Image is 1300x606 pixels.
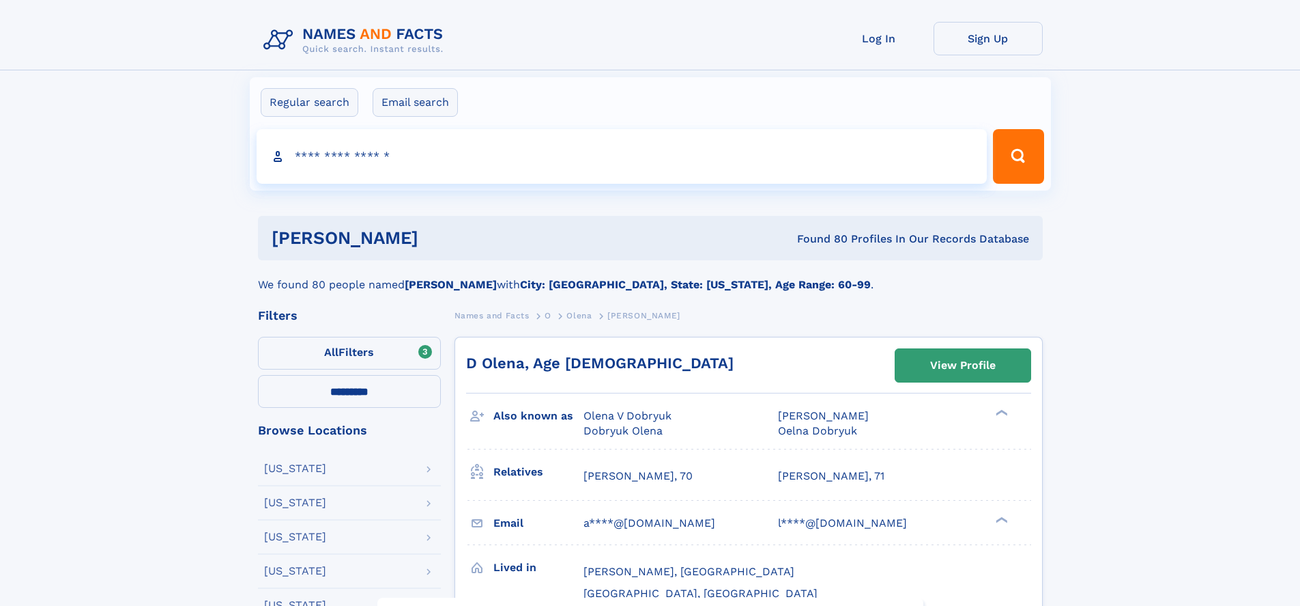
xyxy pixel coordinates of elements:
[607,311,680,320] span: [PERSON_NAME]
[778,469,884,484] a: [PERSON_NAME], 71
[261,88,358,117] label: Regular search
[607,232,1029,247] div: Found 80 Profiles In Our Records Database
[583,565,794,578] span: [PERSON_NAME], [GEOGRAPHIC_DATA]
[545,311,551,320] span: O
[992,409,1009,417] div: ❯
[257,129,987,184] input: search input
[373,88,458,117] label: Email search
[583,409,671,422] span: Olena V Dobryuk
[583,469,693,484] a: [PERSON_NAME], 70
[454,307,530,324] a: Names and Facts
[258,22,454,59] img: Logo Names and Facts
[258,309,441,322] div: Filters
[778,424,857,437] span: Oelna Dobryuk
[566,311,592,320] span: Olena
[824,22,934,55] a: Log In
[264,532,326,542] div: [US_STATE]
[258,337,441,370] label: Filters
[272,230,608,247] h1: [PERSON_NAME]
[993,129,1043,184] button: Search Button
[258,260,1043,293] div: We found 80 people named with .
[992,515,1009,524] div: ❯
[466,355,734,372] a: D Olena, Age [DEMOGRAPHIC_DATA]
[778,409,869,422] span: [PERSON_NAME]
[405,278,497,291] b: [PERSON_NAME]
[258,424,441,437] div: Browse Locations
[520,278,871,291] b: City: [GEOGRAPHIC_DATA], State: [US_STATE], Age Range: 60-99
[583,587,818,600] span: [GEOGRAPHIC_DATA], [GEOGRAPHIC_DATA]
[493,556,583,579] h3: Lived in
[493,460,583,484] h3: Relatives
[493,404,583,428] h3: Also known as
[264,463,326,474] div: [US_STATE]
[930,350,996,381] div: View Profile
[493,512,583,535] h3: Email
[545,307,551,324] a: O
[583,424,663,437] span: Dobryuk Olena
[264,497,326,508] div: [US_STATE]
[566,307,592,324] a: Olena
[324,346,338,359] span: All
[934,22,1043,55] a: Sign Up
[264,566,326,577] div: [US_STATE]
[895,349,1030,382] a: View Profile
